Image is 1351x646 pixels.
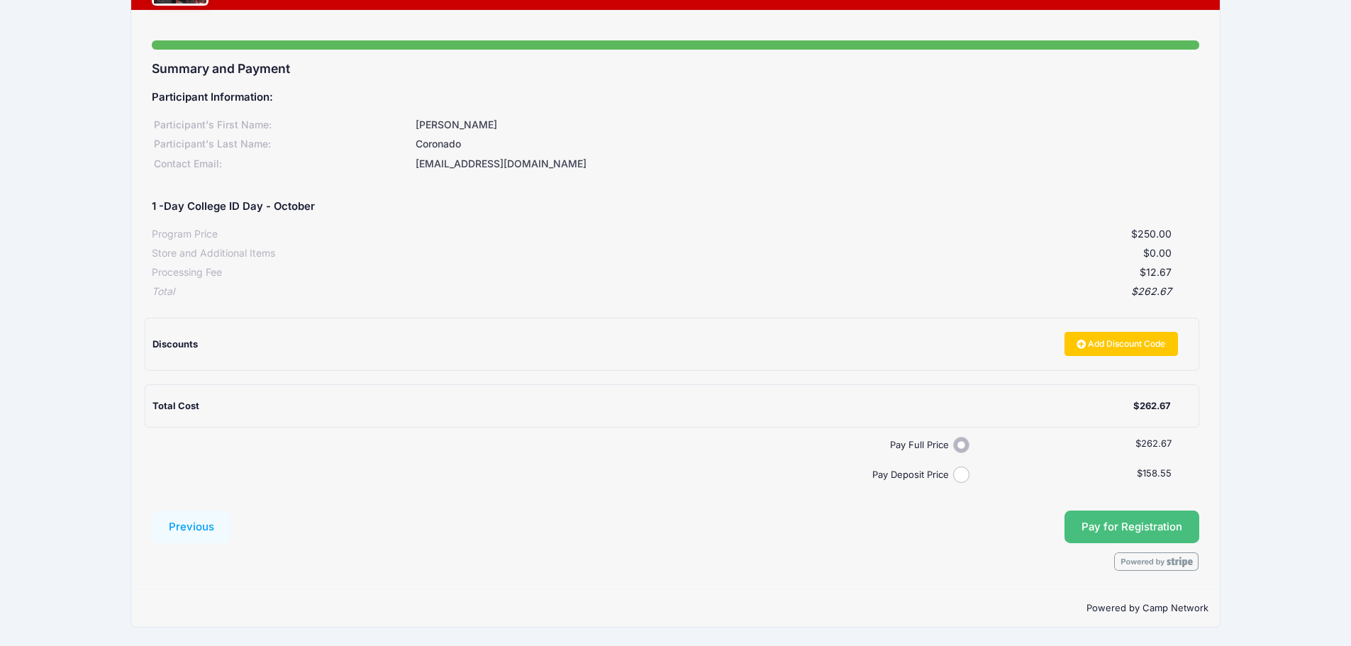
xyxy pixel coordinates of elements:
[152,118,413,133] div: Participant's First Name:
[1064,332,1178,356] a: Add Discount Code
[143,601,1208,616] p: Powered by Camp Network
[275,246,1172,261] div: $0.00
[413,137,1199,152] div: Coronado
[1131,228,1172,240] span: $250.00
[152,338,198,350] span: Discounts
[152,91,1199,104] h5: Participant Information:
[152,227,218,242] div: Program Price
[157,468,953,482] label: Pay Deposit Price
[413,118,1199,133] div: [PERSON_NAME]
[413,157,1199,172] div: [EMAIL_ADDRESS][DOMAIN_NAME]
[152,511,231,543] button: Previous
[152,61,1199,76] h3: Summary and Payment
[152,399,1133,413] div: Total Cost
[152,246,275,261] div: Store and Additional Items
[222,265,1172,280] div: $12.67
[152,265,222,280] div: Processing Fee
[157,438,953,452] label: Pay Full Price
[1135,437,1172,451] label: $262.67
[152,201,315,213] h5: 1 -Day College ID Day - October
[174,284,1172,299] div: $262.67
[1064,511,1199,543] button: Pay for Registration
[1133,399,1171,413] div: $262.67
[152,284,174,299] div: Total
[152,157,413,172] div: Contact Email:
[1137,467,1172,481] label: $158.55
[152,137,413,152] div: Participant's Last Name:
